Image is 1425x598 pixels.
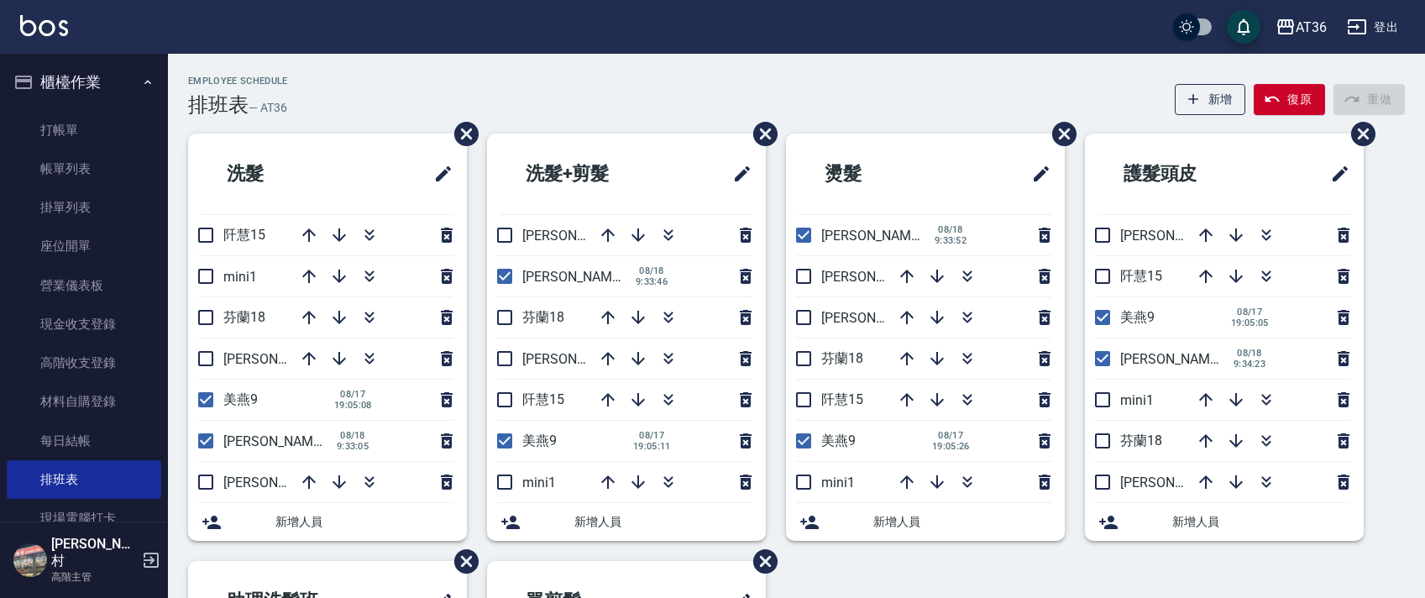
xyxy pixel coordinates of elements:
[223,351,339,367] span: [PERSON_NAME]16
[7,60,161,104] button: 櫃檯作業
[7,227,161,265] a: 座位開單
[932,235,969,246] span: 9:33:52
[223,227,265,243] span: 阡慧15
[932,224,969,235] span: 08/18
[7,422,161,460] a: 每日結帳
[574,513,752,531] span: 新增人員
[7,188,161,227] a: 掛單列表
[741,109,780,159] span: 刪除班表
[13,543,47,577] img: Person
[188,93,249,117] h3: 排班表
[821,475,855,490] span: mini1
[7,460,161,499] a: 排班表
[1085,503,1364,541] div: 新增人員
[522,228,638,244] span: [PERSON_NAME]11
[1120,351,1229,367] span: [PERSON_NAME]6
[7,305,161,344] a: 現金收支登錄
[7,266,161,305] a: 營業儀表板
[1296,17,1327,38] div: AT36
[1098,144,1271,204] h2: 護髮頭皮
[1231,317,1269,328] span: 19:05:05
[334,389,372,400] span: 08/17
[932,430,970,441] span: 08/17
[249,99,287,117] h6: — AT36
[522,351,638,367] span: [PERSON_NAME]16
[188,76,288,87] h2: Employee Schedule
[1021,154,1051,194] span: 修改班表的標題
[821,310,937,326] span: [PERSON_NAME]11
[7,149,161,188] a: 帳單列表
[334,441,371,452] span: 9:33:05
[821,433,856,448] span: 美燕9
[442,109,481,159] span: 刪除班表
[423,154,453,194] span: 修改班表的標題
[20,15,68,36] img: Logo
[442,537,481,586] span: 刪除班表
[51,536,137,569] h5: [PERSON_NAME]村
[7,111,161,149] a: 打帳單
[202,144,356,204] h2: 洗髮
[223,309,265,325] span: 芬蘭18
[1339,109,1378,159] span: 刪除班表
[223,475,339,490] span: [PERSON_NAME]11
[633,430,671,441] span: 08/17
[821,391,863,407] span: 阡慧15
[7,344,161,382] a: 高階收支登錄
[873,513,1051,531] span: 新增人員
[1231,307,1269,317] span: 08/17
[522,475,556,490] span: mini1
[7,499,161,538] a: 現場電腦打卡
[1175,84,1246,115] button: 新增
[1340,12,1405,43] button: 登出
[522,391,564,407] span: 阡慧15
[522,309,564,325] span: 芬蘭18
[500,144,678,204] h2: 洗髮+剪髮
[1040,109,1079,159] span: 刪除班表
[522,269,631,285] span: [PERSON_NAME]6
[334,430,371,441] span: 08/18
[1320,154,1350,194] span: 修改班表的標題
[1120,392,1154,408] span: mini1
[522,433,557,448] span: 美燕9
[487,503,766,541] div: 新增人員
[1269,10,1333,45] button: AT36
[741,537,780,586] span: 刪除班表
[334,400,372,411] span: 19:05:08
[821,228,930,244] span: [PERSON_NAME]6
[188,503,467,541] div: 新增人員
[932,441,970,452] span: 19:05:26
[1231,359,1268,370] span: 9:34:23
[786,503,1065,541] div: 新增人員
[821,350,863,366] span: 芬蘭18
[223,391,258,407] span: 美燕9
[1120,475,1236,490] span: [PERSON_NAME]11
[51,569,137,585] p: 高階主管
[1172,513,1350,531] span: 新增人員
[722,154,752,194] span: 修改班表的標題
[633,441,671,452] span: 19:05:11
[1254,84,1325,115] button: 復原
[7,382,161,421] a: 材料自購登錄
[633,265,670,276] span: 08/18
[1120,433,1162,448] span: 芬蘭18
[1120,268,1162,284] span: 阡慧15
[799,144,954,204] h2: 燙髮
[633,276,670,287] span: 9:33:46
[1120,228,1236,244] span: [PERSON_NAME]16
[821,269,937,285] span: [PERSON_NAME]16
[1120,309,1155,325] span: 美燕9
[1227,10,1260,44] button: save
[275,513,453,531] span: 新增人員
[223,269,257,285] span: mini1
[223,433,332,449] span: [PERSON_NAME]6
[1231,348,1268,359] span: 08/18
